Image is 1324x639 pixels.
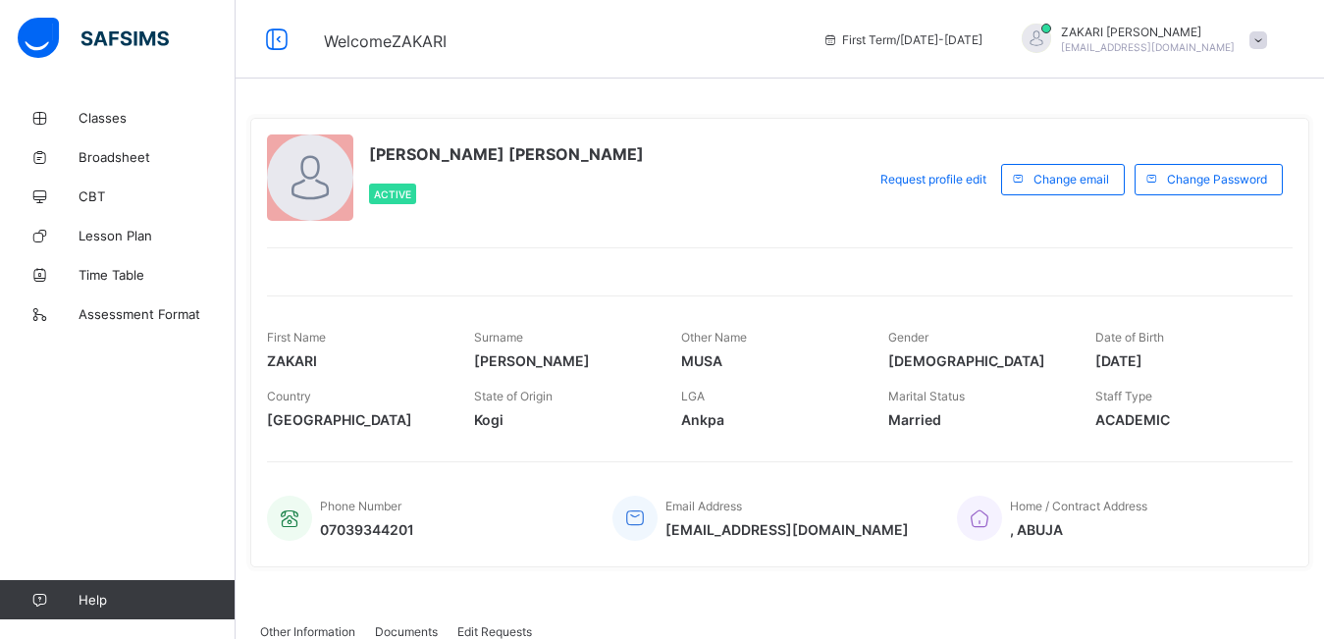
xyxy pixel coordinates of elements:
span: Other Information [260,624,355,639]
span: Date of Birth [1095,330,1164,345]
span: First Name [267,330,326,345]
span: session/term information [822,32,982,47]
span: [PERSON_NAME] [PERSON_NAME] [369,144,644,164]
div: ZAKARIAHMED [1002,24,1277,56]
span: ZAKARI [PERSON_NAME] [1061,25,1235,39]
span: Change email [1033,172,1109,186]
span: [EMAIL_ADDRESS][DOMAIN_NAME] [1061,41,1235,53]
span: Phone Number [320,499,401,513]
span: Lesson Plan [79,228,236,243]
span: Home / Contract Address [1010,499,1147,513]
span: LGA [681,389,705,403]
span: ZAKARI [267,352,445,369]
span: Gender [888,330,928,345]
span: CBT [79,188,236,204]
span: Married [888,411,1066,428]
span: Email Address [665,499,742,513]
span: [GEOGRAPHIC_DATA] [267,411,445,428]
span: Classes [79,110,236,126]
span: Welcome ZAKARI [324,31,447,51]
span: MUSA [681,352,859,369]
span: Other Name [681,330,747,345]
span: Country [267,389,311,403]
span: [DEMOGRAPHIC_DATA] [888,352,1066,369]
span: Edit Requests [457,624,532,639]
span: Active [374,188,411,200]
span: Change Password [1167,172,1267,186]
span: Surname [474,330,523,345]
span: Broadsheet [79,149,236,165]
img: safsims [18,18,169,59]
span: Kogi [474,411,652,428]
span: Staff Type [1095,389,1152,403]
span: ACADEMIC [1095,411,1273,428]
span: Marital Status [888,389,965,403]
span: Documents [375,624,438,639]
span: , ABUJA [1010,521,1147,538]
span: Time Table [79,267,236,283]
span: [EMAIL_ADDRESS][DOMAIN_NAME] [665,521,909,538]
span: [DATE] [1095,352,1273,369]
span: Help [79,592,235,608]
span: Ankpa [681,411,859,428]
span: [PERSON_NAME] [474,352,652,369]
span: State of Origin [474,389,553,403]
span: 07039344201 [320,521,414,538]
span: Request profile edit [880,172,986,186]
span: Assessment Format [79,306,236,322]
